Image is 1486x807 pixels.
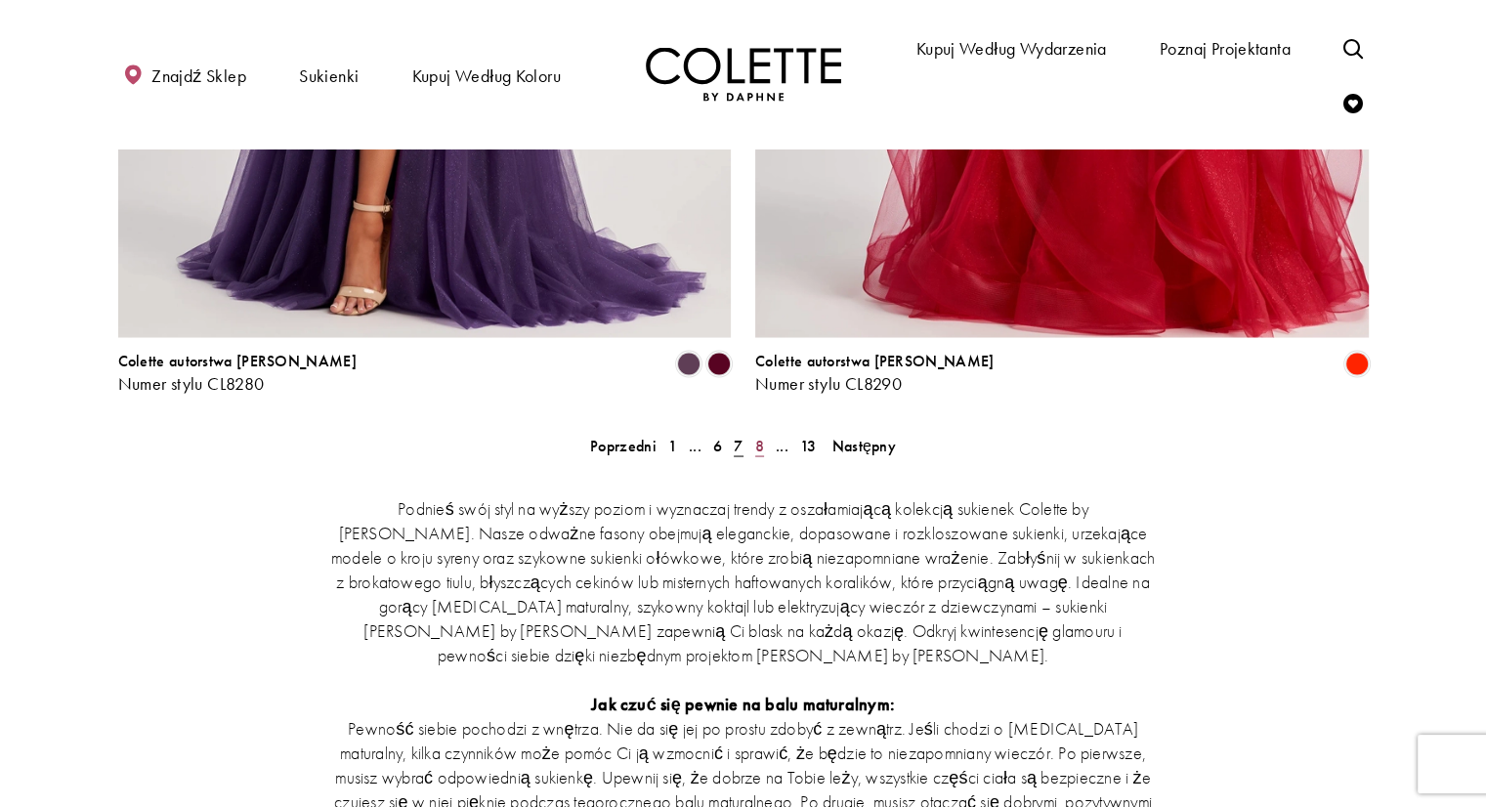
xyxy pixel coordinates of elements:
[118,352,357,393] div: Colette by Daphne Styl nr CL8280
[1155,20,1295,75] a: Poznaj projektanta
[683,431,707,459] a: ...
[749,431,770,459] a: 8
[1338,75,1368,129] a: Sprawdź listę życzeń
[755,435,764,455] font: 8
[916,37,1107,60] font: Kupuj według wydarzenia
[118,350,357,370] font: Colette autorstwa [PERSON_NAME]
[331,496,1155,665] font: Podnieś swój styl na wyższy poziom i wyznaczaj trendy z oszałamiającą kolekcją sukienek Colette b...
[118,47,251,103] a: Znajdź sklep
[407,47,566,103] span: Kupuj według koloru
[755,371,902,394] font: Numer stylu CL8290
[794,431,823,459] a: 13
[412,64,561,87] font: Kupuj według koloru
[689,435,701,455] font: ...
[294,47,363,103] span: Sukienki
[832,435,896,455] font: Następny
[591,692,895,714] font: Jak czuć się pewnie na balu maturalnym:
[590,435,657,455] font: Poprzedni
[713,435,722,455] font: 6
[755,352,994,393] div: Colette by Daphne Styl nr CL8290
[584,431,662,459] a: Poprzednia strona
[707,352,731,375] i: Burgundia
[118,371,265,394] font: Numer stylu CL8280
[1160,37,1291,60] font: Poznaj projektanta
[912,20,1112,75] span: Kupuj według wydarzenia
[151,64,246,87] font: Znajdź sklep
[770,431,794,459] a: ...
[662,431,683,459] a: 1
[728,431,748,459] span: Aktualna strona
[1338,21,1368,74] a: Przełącz wyszukiwanie
[734,435,743,455] font: 7
[668,435,677,455] font: 1
[755,350,994,370] font: Colette autorstwa [PERSON_NAME]
[299,64,359,87] font: Sukienki
[776,435,788,455] font: ...
[707,431,728,459] a: 6
[646,48,841,102] img: Colette autorstwa Daphne
[677,352,701,375] i: Śliwka
[800,435,817,455] font: 13
[646,48,841,102] a: Odwiedź stronę główną
[1345,352,1369,375] i: Szkarłat
[827,431,902,459] a: Następna strona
